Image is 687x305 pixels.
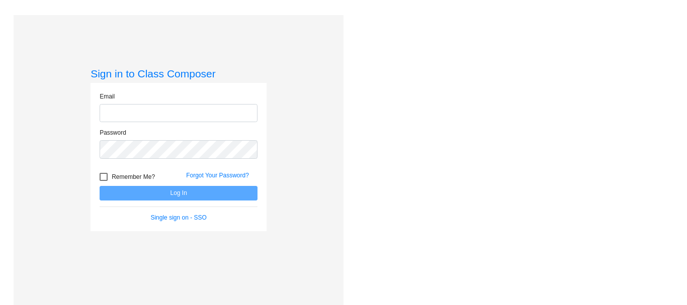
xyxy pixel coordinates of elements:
button: Log In [100,186,257,200]
span: Remember Me? [112,171,155,183]
label: Email [100,92,115,101]
h3: Sign in to Class Composer [91,67,267,80]
label: Password [100,128,126,137]
a: Single sign on - SSO [150,214,206,221]
a: Forgot Your Password? [186,172,249,179]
